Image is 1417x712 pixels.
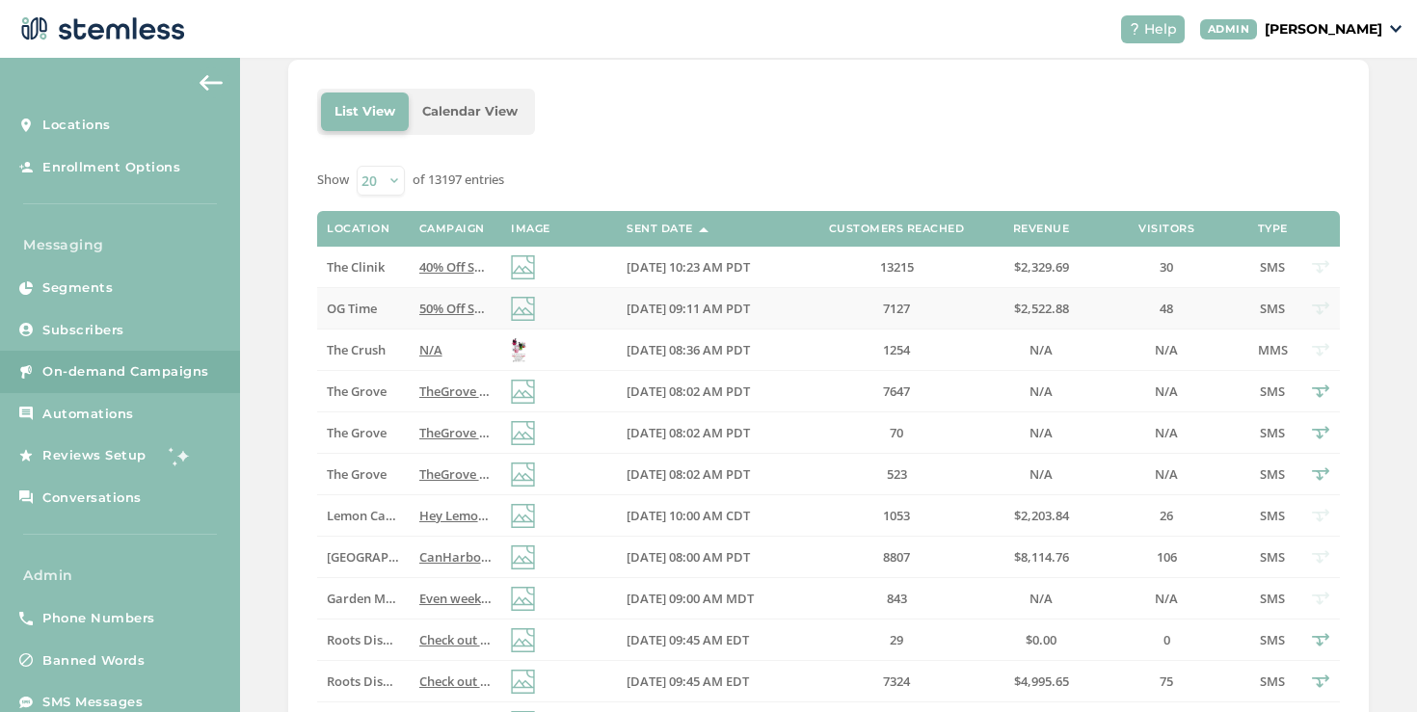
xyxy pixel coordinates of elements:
label: 09/20/2025 08:36 AM PDT [627,342,790,358]
span: SMS [1260,465,1285,483]
label: Garden Mother Missoula [327,591,399,607]
img: logo-dark-0685b13c.svg [15,10,185,48]
label: 48 [1099,301,1234,317]
label: SMS [1253,508,1292,524]
span: SMS [1260,258,1285,276]
label: 29 [810,632,983,648]
span: SMS Messages [42,693,143,712]
label: SMS [1253,383,1292,400]
label: 7127 [810,301,983,317]
span: Automations [42,405,134,424]
span: Check out our new deals at Roots! Reply END to cancel [419,631,740,648]
label: 7324 [810,673,983,690]
label: Lemon Cannabis Glenpool [327,508,399,524]
label: CanHarbor: Customer Appreciation Day! 20% OFF storewide + vendors! Tap to see all deals ↓↓↓↓ Repl... [419,549,492,566]
label: 75 [1099,673,1234,690]
img: icon-img-d887fa0c.svg [511,462,535,487]
span: SMS [1260,590,1285,607]
img: icon_down-arrow-small-66adaf34.svg [1390,25,1402,33]
span: $2,203.84 [1014,507,1069,524]
span: [DATE] 10:00 AM CDT [627,507,750,524]
label: Show [317,171,349,190]
span: $2,522.88 [1014,300,1069,317]
span: 1254 [883,341,910,358]
label: 30 [1099,259,1234,276]
span: Banned Words [42,651,145,671]
span: 26 [1160,507,1173,524]
label: of 13197 entries [413,171,504,190]
span: SMS [1260,300,1285,317]
label: 106 [1099,549,1234,566]
span: [GEOGRAPHIC_DATA] [327,548,453,566]
span: N/A [1155,590,1178,607]
label: MMS [1253,342,1292,358]
span: $8,114.76 [1014,548,1069,566]
li: List View [321,92,409,131]
span: SMS [1260,382,1285,400]
span: Even weekdays need a wind-down. Your moment of peace is one click away 🌙 Reply END to cancel [419,590,1004,607]
label: Type [1258,223,1288,235]
p: [PERSON_NAME] [1265,19,1382,40]
label: Sent Date [627,223,693,235]
label: N/A [1003,383,1080,400]
span: 843 [887,590,907,607]
label: 0 [1099,632,1234,648]
img: icon-arrow-back-accent-c549486e.svg [200,75,223,91]
label: N/A [1099,466,1234,483]
label: SMS [1253,466,1292,483]
span: Reviews Setup [42,446,147,465]
span: 13215 [880,258,914,276]
span: Help [1144,19,1177,40]
span: N/A [1029,424,1053,441]
span: 70 [890,424,903,441]
span: TheGrove La Mesa: You have a new notification waiting for you, {first_name}! Reply END to cancel [419,465,1000,483]
span: SMS [1260,631,1285,648]
label: 70 [810,425,983,441]
label: TheGrove La Mesa: You have a new notification waiting for you, {first_name}! Reply END to cancel [419,383,492,400]
label: SMS [1253,549,1292,566]
span: 29 [890,631,903,648]
label: N/A [1003,425,1080,441]
span: Garden Mother Missoula [327,590,475,607]
span: [DATE] 08:02 AM PDT [627,424,750,441]
label: N/A [1099,591,1234,607]
span: [DATE] 08:00 AM PDT [627,548,750,566]
span: [DATE] 08:02 AM PDT [627,382,750,400]
span: SMS [1260,672,1285,690]
img: icon-img-d887fa0c.svg [511,587,535,611]
label: 09/20/2025 09:00 AM MDT [627,591,790,607]
span: $2,329.69 [1014,258,1069,276]
span: Hey Lemon Fam :) Celebrate the weekend with these special offers @ GLENPOOL! Reply END to cancel [419,507,1018,524]
div: ADMIN [1200,19,1258,40]
label: Campaign [419,223,485,235]
label: N/A [1099,425,1234,441]
label: 09/20/2025 08:02 AM PDT [627,425,790,441]
span: [DATE] 09:11 AM PDT [627,300,750,317]
span: 7324 [883,672,910,690]
span: 75 [1160,672,1173,690]
span: SMS [1260,507,1285,524]
span: Roots Dispensary - Rec [327,672,461,690]
label: 1053 [810,508,983,524]
label: SMS [1253,632,1292,648]
img: icon-img-d887fa0c.svg [511,670,535,694]
label: Check out our new deals at Roots! Reply END to cancel [419,673,492,690]
label: Visitors [1138,223,1194,235]
img: icon-img-d887fa0c.svg [511,504,535,528]
label: The Grove [327,425,399,441]
span: 0 [1163,631,1170,648]
label: N/A [1099,383,1234,400]
label: 523 [810,466,983,483]
span: 8807 [883,548,910,566]
label: 09/20/2025 10:00 AM CDT [627,508,790,524]
label: N/A [1099,342,1234,358]
label: $2,203.84 [1003,508,1080,524]
iframe: Chat Widget [1321,620,1417,712]
label: 09/20/2025 09:11 AM PDT [627,301,790,317]
span: The Crush [327,341,386,358]
label: 09/20/2025 09:45 AM EDT [627,632,790,648]
span: Enrollment Options [42,158,180,177]
span: 7127 [883,300,910,317]
span: 50% Off Sale At OG Time [DATE]...Click The Link to Learn More! Reply END to cancel [419,300,908,317]
label: $2,329.69 [1003,259,1080,276]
